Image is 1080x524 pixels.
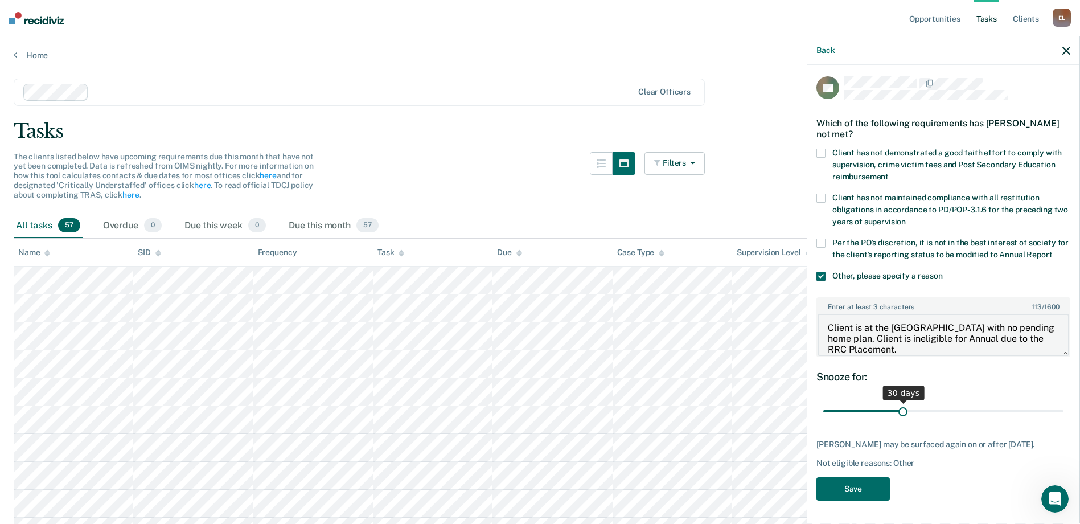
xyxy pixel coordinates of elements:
[101,214,164,239] div: Overdue
[194,181,211,190] a: here
[1032,303,1059,311] span: / 1600
[9,12,64,24] img: Recidiviz
[816,109,1070,149] div: Which of the following requirements has [PERSON_NAME] not met?
[14,50,1066,60] a: Home
[832,148,1062,181] span: Client has not demonstrated a good faith effort to comply with supervision, crime victim fees and...
[286,214,381,239] div: Due this month
[260,171,276,180] a: here
[377,248,404,257] div: Task
[832,271,943,280] span: Other, please specify a reason
[14,120,1066,143] div: Tasks
[1041,485,1069,513] iframe: Intercom live chat
[816,371,1070,383] div: Snooze for:
[14,152,314,199] span: The clients listed below have upcoming requirements due this month that have not yet been complet...
[14,214,83,239] div: All tasks
[832,238,1069,259] span: Per the PO’s discretion, it is not in the best interest of society for the client’s reporting sta...
[638,87,691,97] div: Clear officers
[356,218,379,233] span: 57
[58,218,80,233] span: 57
[818,298,1069,311] label: Enter at least 3 characters
[737,248,811,257] div: Supervision Level
[816,46,835,55] button: Back
[258,248,297,257] div: Frequency
[816,440,1070,449] div: [PERSON_NAME] may be surfaced again on or after [DATE].
[816,459,1070,468] div: Not eligible reasons: Other
[182,214,268,239] div: Due this week
[617,248,665,257] div: Case Type
[144,218,162,233] span: 0
[122,190,139,199] a: here
[818,314,1069,356] textarea: Client is at the [GEOGRAPHIC_DATA] with no pending home plan. Client is ineligible for Annual due...
[18,248,50,257] div: Name
[138,248,161,257] div: SID
[644,152,705,175] button: Filters
[1053,9,1071,27] div: E L
[248,218,266,233] span: 0
[883,386,925,400] div: 30 days
[1032,303,1042,311] span: 113
[816,477,890,501] button: Save
[497,248,522,257] div: Due
[832,193,1068,226] span: Client has not maintained compliance with all restitution obligations in accordance to PD/POP-3.1...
